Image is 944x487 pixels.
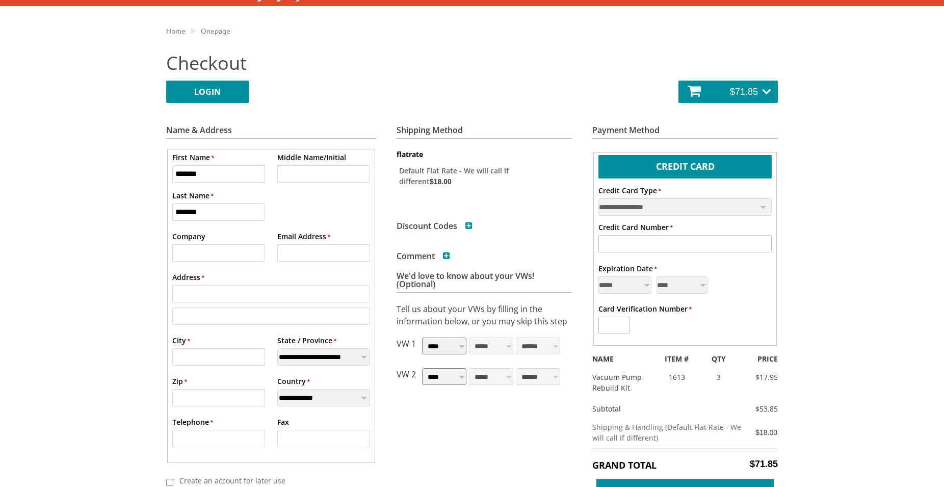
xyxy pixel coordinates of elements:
[585,353,651,364] div: NAME
[172,272,204,283] label: Address
[585,403,746,414] div: Subtotal
[651,353,702,364] div: ITEM #
[172,376,187,387] label: Zip
[397,126,572,139] h3: Shipping Method
[598,303,692,314] label: Card Verification Number
[277,335,336,346] label: State / Province
[172,417,213,427] label: Telephone
[592,459,778,471] h5: Grand Total
[166,126,376,139] h3: Name & Address
[397,303,572,327] p: Tell us about your VWs by filling in the information below, or you may skip this step
[172,231,205,242] label: Company
[172,190,214,201] label: Last Name
[735,372,785,382] div: $17.95
[702,353,736,364] div: QTY
[702,372,736,382] div: 3
[598,155,772,176] label: Credit Card
[598,263,657,274] label: Expiration Date
[750,459,778,470] span: $71.85
[277,231,330,242] label: Email Address
[651,372,702,382] div: 1613
[755,428,777,437] span: $18.00
[166,50,778,75] h2: Checkout
[397,368,416,389] p: VW 2
[585,372,651,393] div: Vacuum Pump Rebuild Kit
[172,335,190,346] label: City
[277,376,310,387] label: Country
[397,222,473,230] h3: Discount Codes
[592,126,778,139] h3: Payment Method
[746,403,778,414] div: $53.85
[166,26,186,35] a: Home
[735,353,785,364] div: PRICE
[397,272,572,293] h3: We'd love to know about your VWs! (Optional)
[397,252,450,260] h3: Comment
[172,152,214,163] label: First Name
[277,417,289,427] label: Fax
[598,185,661,196] label: Credit Card Type
[201,26,230,35] a: Onepage
[397,338,416,358] p: VW 1
[592,417,750,449] td: Shipping & Handling (Default Flat Rate - We will call if different)
[166,81,249,103] a: LOGIN
[598,222,673,233] label: Credit Card Number
[730,87,758,97] span: $71.85
[277,152,346,163] label: Middle Name/Initial
[397,149,572,160] dt: flatrate
[397,162,552,189] label: Default Flat Rate - We will call if different
[430,177,452,186] span: $18.00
